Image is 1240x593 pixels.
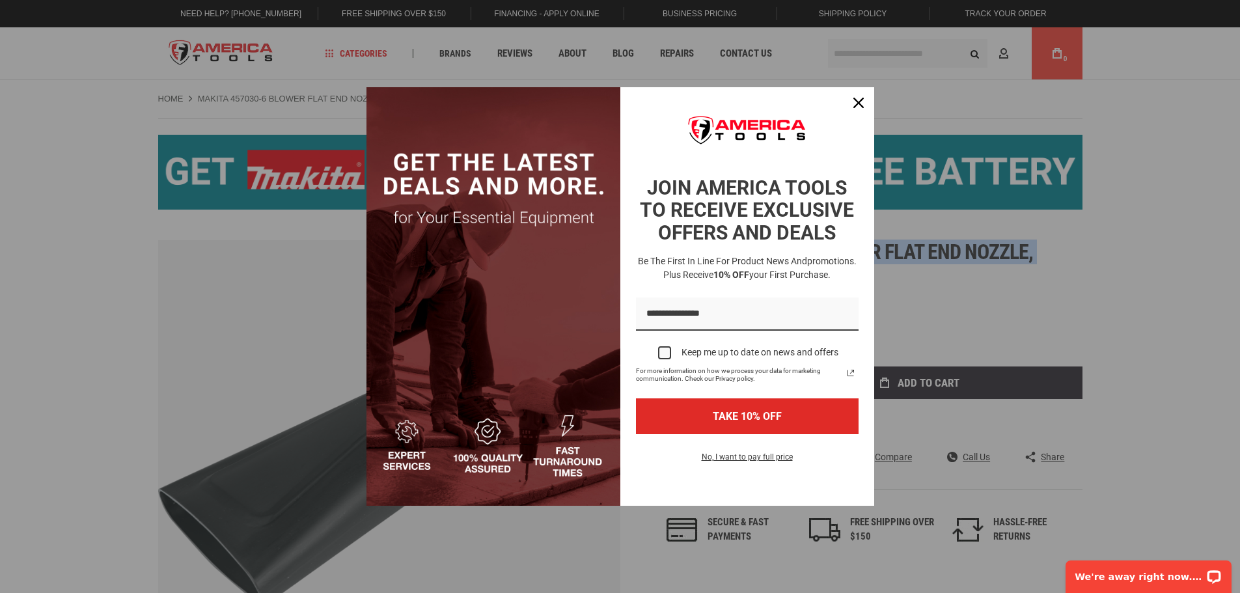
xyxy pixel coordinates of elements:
[691,450,803,472] button: No, I want to pay full price
[843,365,859,381] a: Read our Privacy Policy
[682,347,838,358] div: Keep me up to date on news and offers
[636,398,859,434] button: TAKE 10% OFF
[640,176,854,244] strong: JOIN AMERICA TOOLS TO RECEIVE EXCLUSIVE OFFERS AND DEALS
[1057,552,1240,593] iframe: LiveChat chat widget
[636,297,859,331] input: Email field
[843,365,859,381] svg: link icon
[713,269,749,280] strong: 10% OFF
[843,87,874,118] button: Close
[633,255,861,282] h3: Be the first in line for product news and
[636,367,843,383] span: For more information on how we process your data for marketing communication. Check our Privacy p...
[853,98,864,108] svg: close icon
